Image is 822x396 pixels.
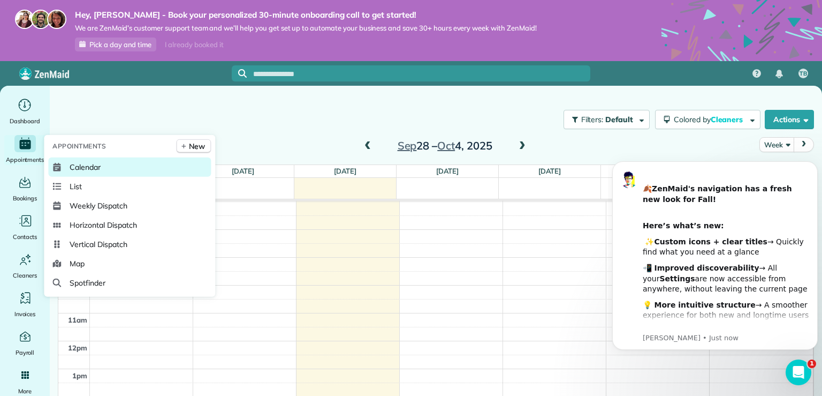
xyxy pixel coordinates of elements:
span: Dashboard [10,116,40,126]
a: List [48,177,211,196]
span: Spotfinder [70,278,105,288]
span: New [189,141,205,152]
h2: 28 – 4, 2025 [378,140,512,152]
span: 11am [68,316,87,324]
a: Map [48,254,211,273]
span: Oct [437,139,455,152]
a: Horizontal Dispatch [48,215,211,235]
span: Calendar [70,162,101,173]
iframe: Intercom live chat [786,360,811,385]
span: Cleaners [13,270,37,281]
button: Week [759,137,794,152]
button: Focus search [232,69,247,78]
a: Filters: Default [558,110,650,129]
span: Horizontal Dispatch [70,220,136,230]
span: Payroll [16,347,35,358]
span: Invoices [14,309,36,319]
span: Filters: [581,115,604,124]
a: [DATE] [232,167,255,175]
span: Colored by [674,115,747,124]
a: New [177,139,211,153]
strong: Hey, [PERSON_NAME] - Book your personalized 30-minute onboarding call to get started! [75,10,537,20]
span: Bookings [13,193,37,204]
span: 12pm [68,343,87,352]
span: 1 [808,360,816,368]
span: 1pm [72,371,87,380]
span: Pick a day and time [89,40,151,49]
span: Contacts [13,231,37,242]
span: Weekly Dispatch [70,200,127,211]
button: Actions [765,110,814,129]
button: Filters: Default [564,110,650,129]
span: We are ZenMaid’s customer support team and we’ll help you get set up to automate your business an... [75,24,537,33]
div: Notifications [768,62,790,86]
a: Vertical Dispatch [48,235,211,254]
a: Payroll [4,328,45,358]
a: Spotfinder [48,273,211,293]
span: Sep [398,139,417,152]
svg: Focus search [238,69,247,78]
span: Vertical Dispatch [70,239,127,250]
img: maria-72a9807cf96188c08ef61303f053569d2e2a8a1cde33d635c8a3ac13582a053d.jpg [15,10,34,29]
div: I already booked it [158,38,230,51]
a: [DATE] [538,167,561,175]
a: [DATE] [334,167,357,175]
img: michelle-19f622bdf1676172e81f8f8fba1fb50e276960ebfe0243fe18214015130c80e4.jpg [47,10,66,29]
img: jorge-587dff0eeaa6aab1f244e6dc62b8924c3b6ad411094392a53c71c6c4a576187d.jpg [31,10,50,29]
span: Appointments [6,154,44,165]
a: Weekly Dispatch [48,196,211,215]
span: TB [800,70,807,78]
a: Bookings [4,174,45,204]
iframe: Intercom notifications message [608,152,822,356]
nav: Main [744,61,822,86]
button: Colored byCleaners [655,110,760,129]
a: Pick a day and time [75,38,156,51]
span: List [70,181,82,192]
span: Map [70,258,85,269]
a: Cleaners [4,251,45,281]
span: Default [605,115,634,124]
a: Dashboard [4,96,45,126]
span: Appointments [52,141,106,152]
a: Appointments [4,135,45,165]
a: Invoices [4,289,45,319]
a: [DATE] [436,167,459,175]
a: Calendar [48,158,211,177]
span: Cleaners [711,115,745,124]
button: next [794,137,814,152]
a: Contacts [4,212,45,242]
